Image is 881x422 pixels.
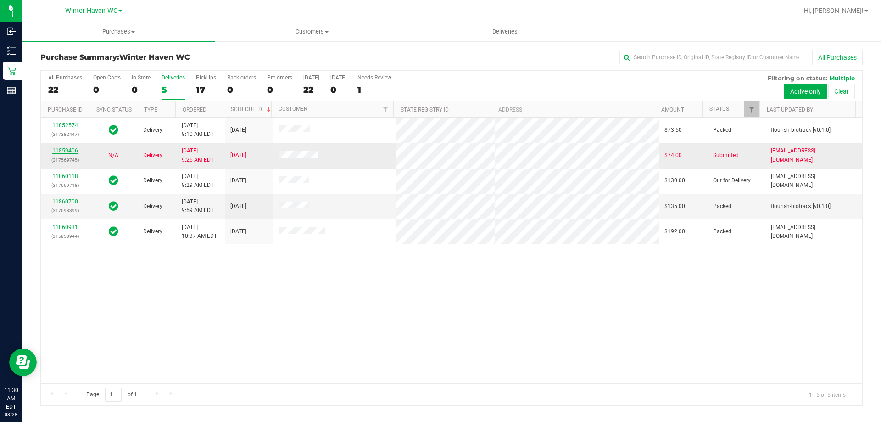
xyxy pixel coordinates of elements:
[65,7,117,15] span: Winter Haven WC
[52,198,78,205] a: 11860700
[664,151,682,160] span: $74.00
[771,126,831,135] span: flourish-biotrack [v0.1.0]
[230,176,246,185] span: [DATE]
[230,227,246,236] span: [DATE]
[162,84,185,95] div: 5
[7,86,16,95] inline-svg: Reports
[279,106,307,112] a: Customer
[132,84,151,95] div: 0
[109,200,118,213] span: In Sync
[143,126,162,135] span: Delivery
[771,223,857,241] span: [EMAIL_ADDRESS][DOMAIN_NAME]
[812,50,863,65] button: All Purchases
[40,53,314,62] h3: Purchase Summary:
[143,176,162,185] span: Delivery
[303,84,319,95] div: 22
[231,106,273,113] a: Scheduled
[401,107,449,113] a: State Registry ID
[713,176,751,185] span: Out for Delivery
[196,84,216,95] div: 17
[227,74,256,81] div: Back-orders
[109,225,118,238] span: In Sync
[804,7,864,14] span: Hi, [PERSON_NAME]!
[267,84,292,95] div: 0
[4,411,18,418] p: 08/28
[119,53,190,62] span: Winter Haven WC
[105,388,122,402] input: 1
[52,173,78,180] a: 11860118
[48,74,82,81] div: All Purchases
[144,107,157,113] a: Type
[230,151,246,160] span: [DATE]
[7,46,16,56] inline-svg: Inventory
[230,202,246,211] span: [DATE]
[227,84,256,95] div: 0
[664,202,685,211] span: $135.00
[46,156,84,164] p: (317569745)
[182,223,217,241] span: [DATE] 10:37 AM EDT
[46,130,84,139] p: (317382447)
[78,388,145,402] span: Page of 1
[46,232,84,241] p: (315858944)
[771,172,857,190] span: [EMAIL_ADDRESS][DOMAIN_NAME]
[182,146,214,164] span: [DATE] 9:26 AM EDT
[108,151,118,160] button: N/A
[619,51,803,64] input: Search Purchase ID, Original ID, State Registry ID or Customer Name...
[713,126,731,135] span: Packed
[143,202,162,211] span: Delivery
[52,122,78,129] a: 11852574
[767,107,813,113] a: Last Updated By
[664,176,685,185] span: $130.00
[664,227,685,236] span: $192.00
[48,84,82,95] div: 22
[744,101,759,117] a: Filter
[230,126,246,135] span: [DATE]
[162,74,185,81] div: Deliveries
[182,172,214,190] span: [DATE] 9:29 AM EDT
[828,84,855,99] button: Clear
[143,227,162,236] span: Delivery
[143,151,162,160] span: Delivery
[303,74,319,81] div: [DATE]
[713,151,739,160] span: Submitted
[93,74,121,81] div: Open Carts
[22,22,215,41] a: Purchases
[7,27,16,36] inline-svg: Inbound
[357,84,391,95] div: 1
[709,106,729,112] a: Status
[408,22,602,41] a: Deliveries
[491,101,654,118] th: Address
[4,386,18,411] p: 11:30 AM EDT
[784,84,827,99] button: Active only
[52,224,78,231] a: 11860931
[330,84,346,95] div: 0
[713,227,731,236] span: Packed
[378,101,393,117] a: Filter
[357,74,391,81] div: Needs Review
[108,152,118,158] span: Not Applicable
[132,74,151,81] div: In Store
[196,74,216,81] div: PickUps
[46,181,84,190] p: (317669718)
[216,28,408,36] span: Customers
[768,74,827,82] span: Filtering on status:
[771,202,831,211] span: flourish-biotrack [v0.1.0]
[96,107,132,113] a: Sync Status
[182,121,214,139] span: [DATE] 9:10 AM EDT
[52,147,78,154] a: 11859406
[480,28,530,36] span: Deliveries
[771,146,857,164] span: [EMAIL_ADDRESS][DOMAIN_NAME]
[661,107,684,113] a: Amount
[267,74,292,81] div: Pre-orders
[7,66,16,75] inline-svg: Retail
[713,202,731,211] span: Packed
[182,197,214,215] span: [DATE] 9:59 AM EDT
[183,107,206,113] a: Ordered
[330,74,346,81] div: [DATE]
[802,388,853,401] span: 1 - 5 of 5 items
[664,126,682,135] span: $73.50
[9,349,37,376] iframe: Resource center
[109,174,118,187] span: In Sync
[109,124,118,136] span: In Sync
[829,74,855,82] span: Multiple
